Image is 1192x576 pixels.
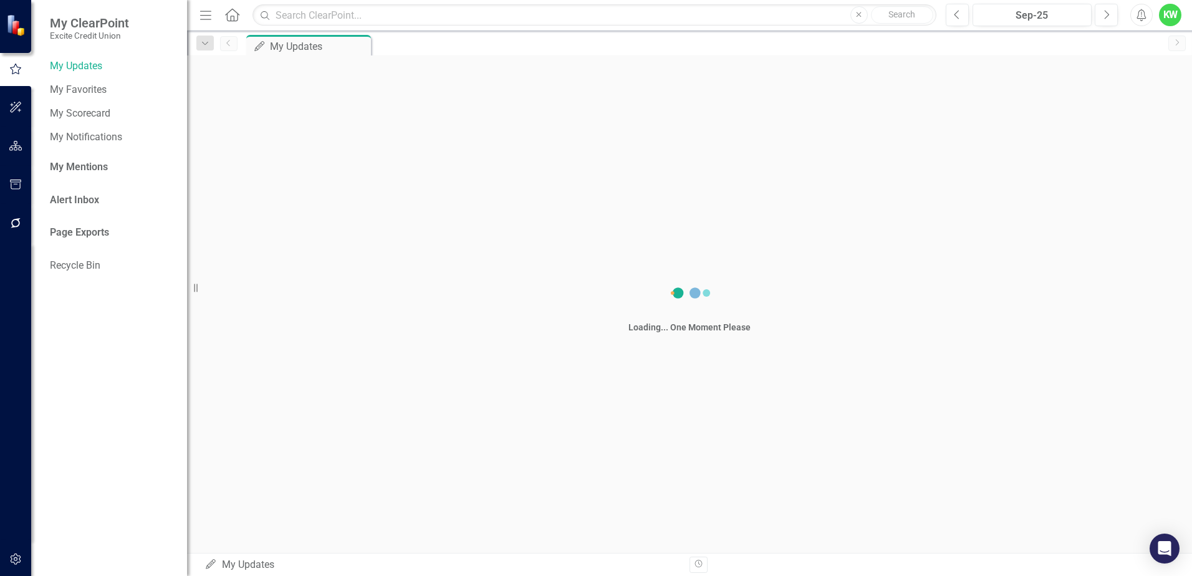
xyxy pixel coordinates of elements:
a: Alert Inbox [50,193,99,208]
div: Open Intercom Messenger [1150,534,1180,564]
a: Page Exports [50,226,109,240]
a: Recycle Bin [50,259,175,273]
a: My Notifications [50,130,175,145]
a: My Mentions [50,160,108,175]
a: My Favorites [50,83,175,97]
div: Sep-25 [977,8,1087,23]
span: Search [888,9,915,19]
div: Loading... One Moment Please [628,321,751,334]
a: My Updates [50,59,175,74]
button: Sep-25 [973,4,1092,26]
img: ClearPoint Strategy [6,14,28,36]
input: Search ClearPoint... [252,4,936,26]
span: My ClearPoint [50,16,129,31]
div: My Updates [270,39,368,54]
button: Search [871,6,933,24]
button: KW [1159,4,1181,26]
a: My Scorecard [50,107,175,121]
div: My Updates [204,558,680,572]
small: Excite Credit Union [50,31,129,41]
